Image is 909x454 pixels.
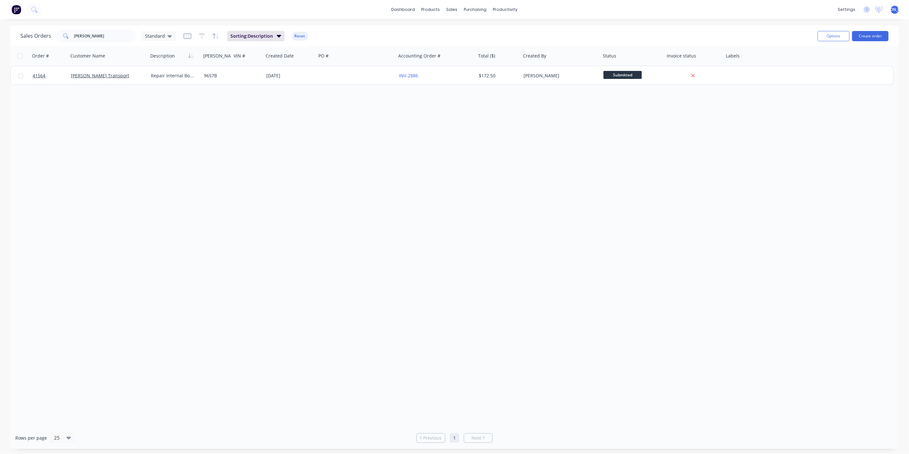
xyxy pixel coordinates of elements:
[318,53,329,59] div: PO #
[33,73,45,79] span: 41564
[478,53,495,59] div: Total ($)
[20,33,51,39] h1: Sales Orders
[71,73,129,79] a: [PERSON_NAME] Transport
[266,73,314,79] div: [DATE]
[418,5,443,14] div: products
[145,33,165,39] span: Standard
[479,73,517,79] div: $172.50
[292,32,308,41] button: Reset
[450,433,459,443] a: Page 1 is your current page
[150,53,175,59] div: Description
[203,53,242,59] div: [PERSON_NAME]#
[524,73,594,79] div: [PERSON_NAME]
[490,5,521,14] div: productivity
[464,435,492,441] a: Next page
[33,66,71,85] a: 41564
[74,30,136,42] input: Search...
[204,73,228,79] div: 9657B
[15,435,47,441] span: Rows per page
[461,5,490,14] div: purchasing
[70,53,105,59] div: Customer Name
[603,71,642,79] span: Submitted
[32,53,49,59] div: Order #
[399,73,418,79] a: INV-2886
[471,435,481,441] span: Next
[417,435,445,441] a: Previous page
[398,53,440,59] div: Accounting Order #
[818,31,850,41] button: Options
[234,53,245,59] div: VIN #
[523,53,546,59] div: Created By
[266,53,294,59] div: Created Date
[230,33,273,39] span: Sorting: Description
[667,53,696,59] div: Invoice status
[423,435,442,441] span: Previous
[726,53,740,59] div: Labels
[852,31,889,41] button: Create order
[227,31,284,41] button: Sorting:Description
[414,433,495,443] ul: Pagination
[603,53,616,59] div: Status
[12,5,21,14] img: Factory
[835,5,858,14] div: settings
[388,5,418,14] a: dashboard
[443,5,461,14] div: sales
[151,73,197,79] div: Repair Internal Body Cracks Replace Ball Race General Check Over for COF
